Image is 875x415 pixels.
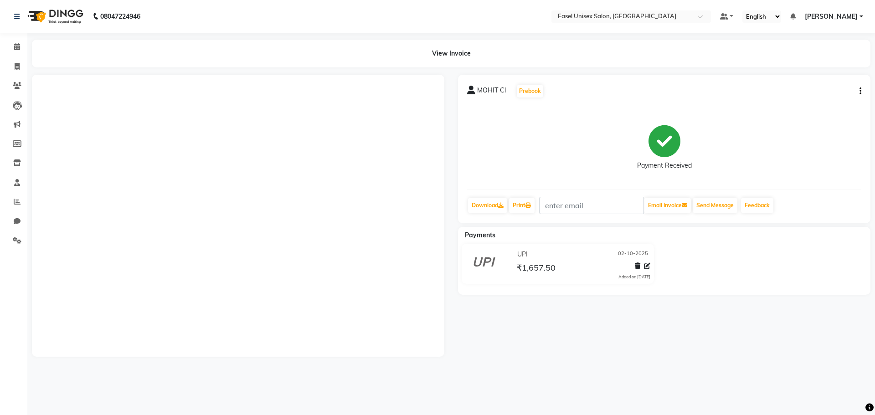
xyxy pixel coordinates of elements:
[100,4,140,29] b: 08047224946
[644,198,691,213] button: Email Invoice
[741,198,773,213] a: Feedback
[32,40,870,67] div: View Invoice
[517,250,528,259] span: UPI
[468,198,507,213] a: Download
[509,198,535,213] a: Print
[517,262,556,275] span: ₹1,657.50
[517,85,543,97] button: Prebook
[23,4,86,29] img: logo
[637,161,692,170] div: Payment Received
[465,231,495,239] span: Payments
[618,250,648,259] span: 02-10-2025
[805,12,858,21] span: [PERSON_NAME]
[477,86,506,98] span: MOHIT Cl
[539,197,644,214] input: enter email
[693,198,737,213] button: Send Message
[618,274,650,280] div: Added on [DATE]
